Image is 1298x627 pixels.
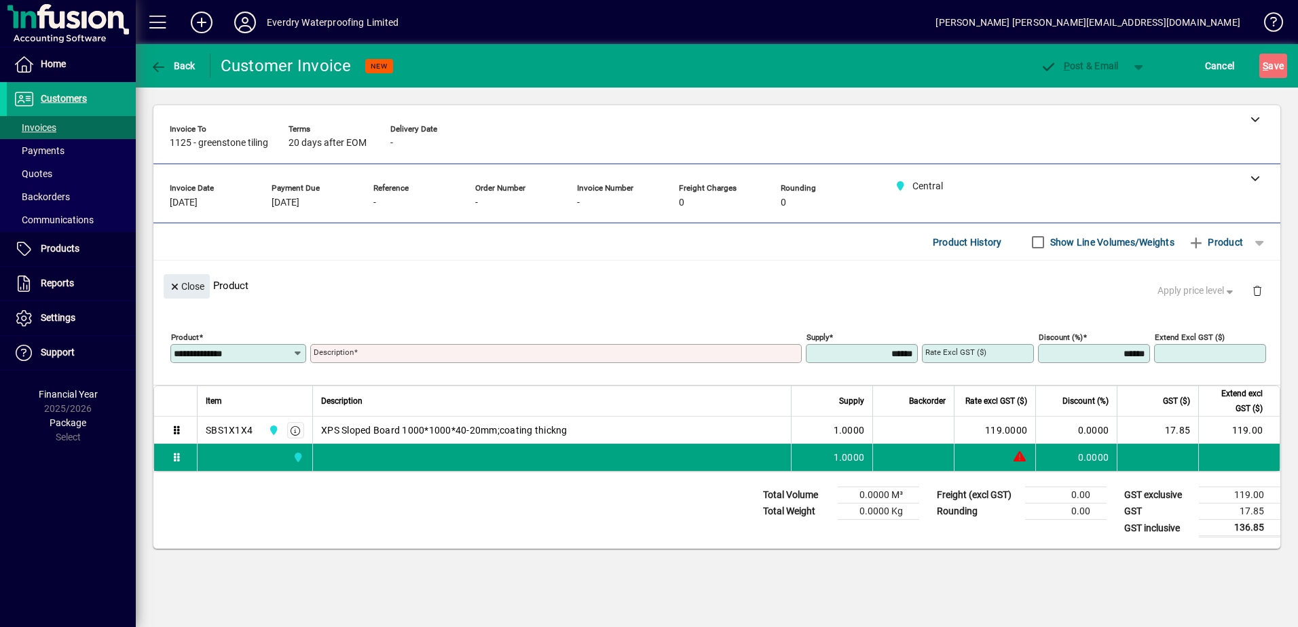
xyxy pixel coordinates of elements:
[1207,386,1263,416] span: Extend excl GST ($)
[41,58,66,69] span: Home
[475,197,478,208] span: -
[180,10,223,35] button: Add
[963,423,1027,437] div: 119.0000
[930,503,1025,520] td: Rounding
[935,12,1240,33] div: [PERSON_NAME] [PERSON_NAME][EMAIL_ADDRESS][DOMAIN_NAME]
[1163,394,1190,408] span: GST ($)
[834,451,865,464] span: 1.0000
[806,332,829,342] mat-label: Supply
[781,197,786,208] span: 0
[171,332,199,342] mat-label: Product
[41,93,87,104] span: Customers
[150,60,196,71] span: Back
[289,138,367,149] span: 20 days after EOM
[170,138,268,149] span: 1125 - greenstone tiling
[1198,417,1280,444] td: 119.00
[14,145,64,156] span: Payments
[1047,235,1174,249] label: Show Line Volumes/Weights
[1062,394,1109,408] span: Discount (%)
[50,417,86,428] span: Package
[223,10,267,35] button: Profile
[267,12,398,33] div: Everdry Waterproofing Limited
[7,162,136,185] a: Quotes
[41,312,75,323] span: Settings
[965,394,1027,408] span: Rate excl GST ($)
[164,274,210,299] button: Close
[1033,54,1126,78] button: Post & Email
[925,347,986,357] mat-label: Rate excl GST ($)
[7,336,136,370] a: Support
[1117,487,1199,503] td: GST exclusive
[930,487,1025,503] td: Freight (excl GST)
[1199,503,1280,520] td: 17.85
[136,54,210,78] app-page-header-button: Back
[1035,417,1117,444] td: 0.0000
[1254,3,1281,47] a: Knowledge Base
[838,487,919,503] td: 0.0000 M³
[147,54,199,78] button: Back
[756,503,838,520] td: Total Weight
[7,208,136,231] a: Communications
[1117,417,1198,444] td: 17.85
[838,503,919,520] td: 0.0000 Kg
[41,347,75,358] span: Support
[321,394,363,408] span: Description
[933,231,1002,253] span: Product History
[1155,332,1225,342] mat-label: Extend excl GST ($)
[160,280,213,292] app-page-header-button: Close
[1263,55,1284,77] span: ave
[1117,520,1199,537] td: GST inclusive
[1025,487,1107,503] td: 0.00
[265,423,280,438] span: Central
[14,191,70,202] span: Backorders
[1202,54,1238,78] button: Cancel
[834,423,865,437] span: 1.0000
[41,243,79,254] span: Products
[909,394,946,408] span: Backorder
[272,197,299,208] span: [DATE]
[1152,279,1242,303] button: Apply price level
[14,168,52,179] span: Quotes
[1035,444,1117,471] td: 0.0000
[41,278,74,288] span: Reports
[1205,55,1235,77] span: Cancel
[1064,60,1070,71] span: P
[206,423,253,437] div: SBS1X1X4
[170,197,198,208] span: [DATE]
[7,139,136,162] a: Payments
[679,197,684,208] span: 0
[1157,284,1236,298] span: Apply price level
[373,197,376,208] span: -
[1241,284,1274,297] app-page-header-button: Delete
[1117,503,1199,520] td: GST
[169,275,204,298] span: Close
[756,487,838,503] td: Total Volume
[839,394,864,408] span: Supply
[1259,54,1287,78] button: Save
[927,230,1007,254] button: Product History
[1039,332,1083,342] mat-label: Discount (%)
[321,423,568,437] span: XPS Sloped Board 1000*1000*40-20mm;coating thickng
[7,301,136,335] a: Settings
[289,450,305,465] span: Central
[206,394,222,408] span: Item
[371,62,388,71] span: NEW
[7,185,136,208] a: Backorders
[14,214,94,225] span: Communications
[153,261,1280,310] div: Product
[1263,60,1268,71] span: S
[1199,520,1280,537] td: 136.85
[314,347,354,357] mat-label: Description
[1199,487,1280,503] td: 119.00
[14,122,56,133] span: Invoices
[39,389,98,400] span: Financial Year
[7,116,136,139] a: Invoices
[577,197,580,208] span: -
[390,138,393,149] span: -
[221,55,352,77] div: Customer Invoice
[1040,60,1119,71] span: ost & Email
[7,267,136,301] a: Reports
[1025,503,1107,520] td: 0.00
[1241,274,1274,307] button: Delete
[7,232,136,266] a: Products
